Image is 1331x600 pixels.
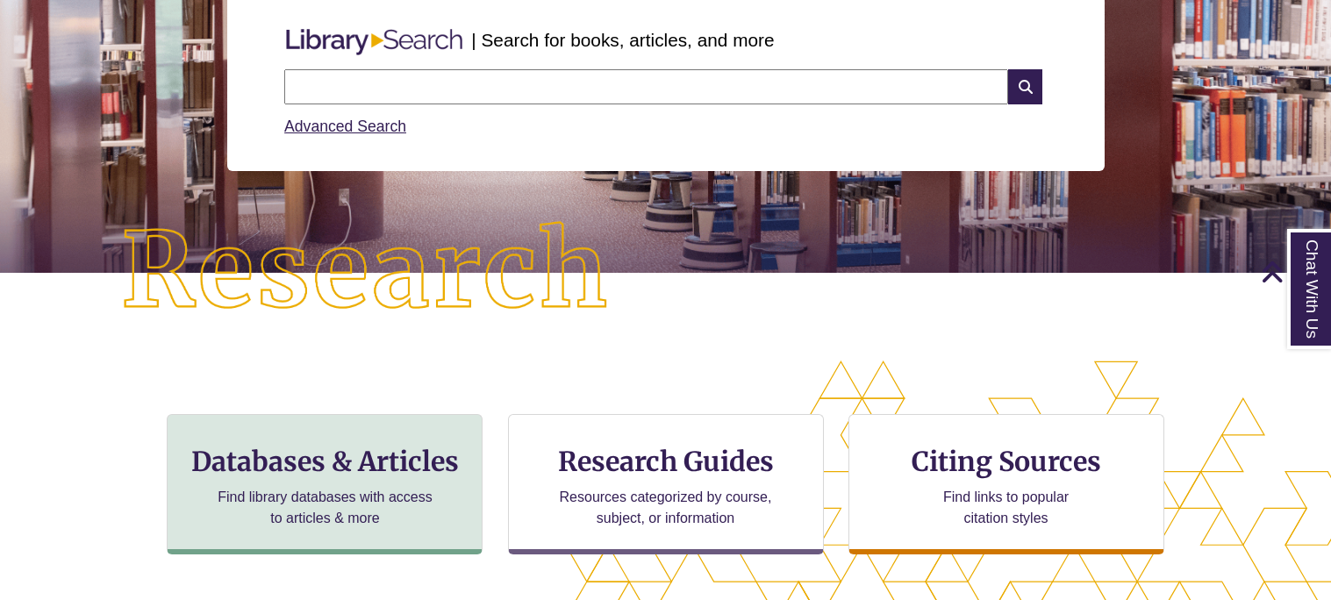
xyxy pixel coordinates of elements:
[1261,260,1327,283] a: Back to Top
[471,26,774,54] p: | Search for books, articles, and more
[523,445,809,478] h3: Research Guides
[277,22,471,62] img: Libary Search
[67,168,666,375] img: Research
[920,487,1091,529] p: Find links to popular citation styles
[899,445,1113,478] h3: Citing Sources
[1008,69,1041,104] i: Search
[182,445,468,478] h3: Databases & Articles
[167,414,483,554] a: Databases & Articles Find library databases with access to articles & more
[551,487,780,529] p: Resources categorized by course, subject, or information
[284,118,406,135] a: Advanced Search
[211,487,440,529] p: Find library databases with access to articles & more
[848,414,1164,554] a: Citing Sources Find links to popular citation styles
[508,414,824,554] a: Research Guides Resources categorized by course, subject, or information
